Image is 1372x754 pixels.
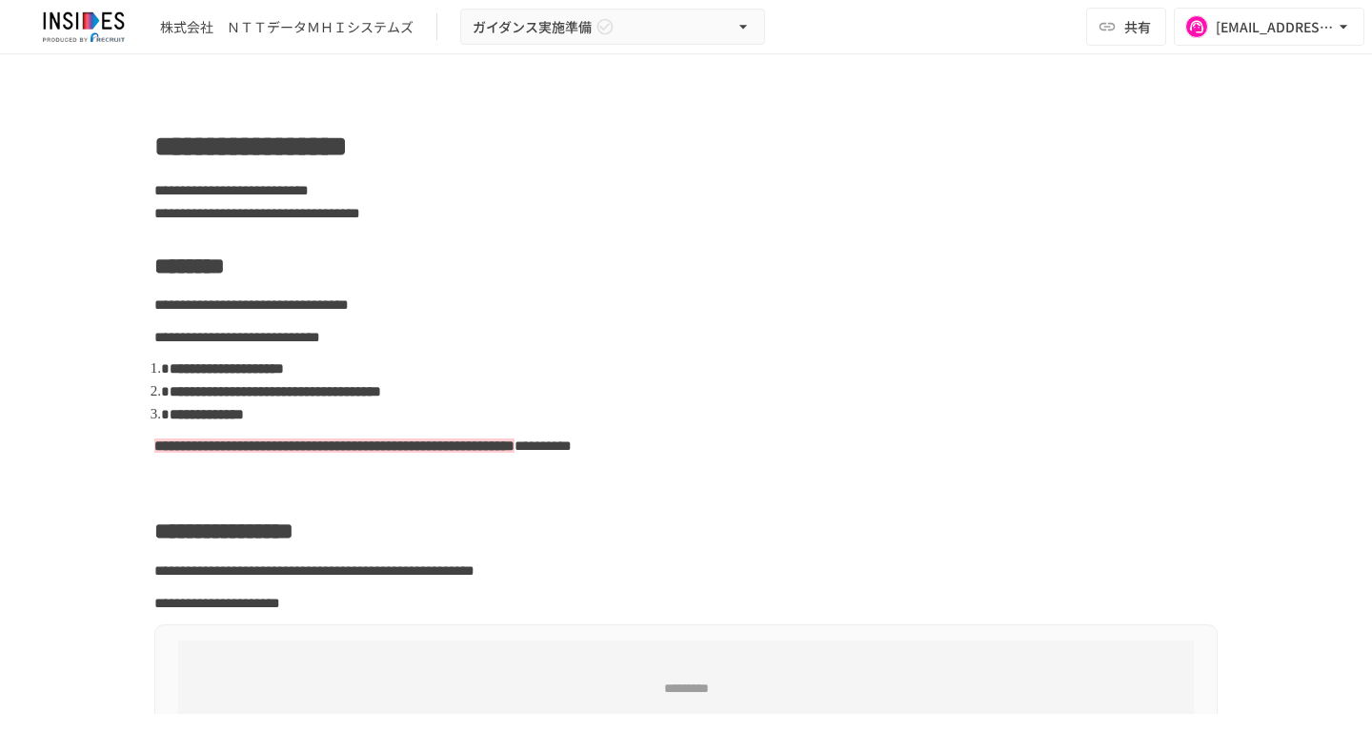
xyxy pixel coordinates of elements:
button: 共有 [1086,8,1166,46]
img: JmGSPSkPjKwBq77AtHmwC7bJguQHJlCRQfAXtnx4WuV [23,11,145,42]
button: [EMAIL_ADDRESS][DOMAIN_NAME] [1174,8,1364,46]
button: ガイダンス実施準備 [460,9,765,46]
div: 株式会社 ＮＴＴデータＭＨＩシステムズ [160,17,414,37]
div: [EMAIL_ADDRESS][DOMAIN_NAME] [1216,15,1334,39]
span: 共有 [1124,16,1151,37]
span: ガイダンス実施準備 [473,15,592,39]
